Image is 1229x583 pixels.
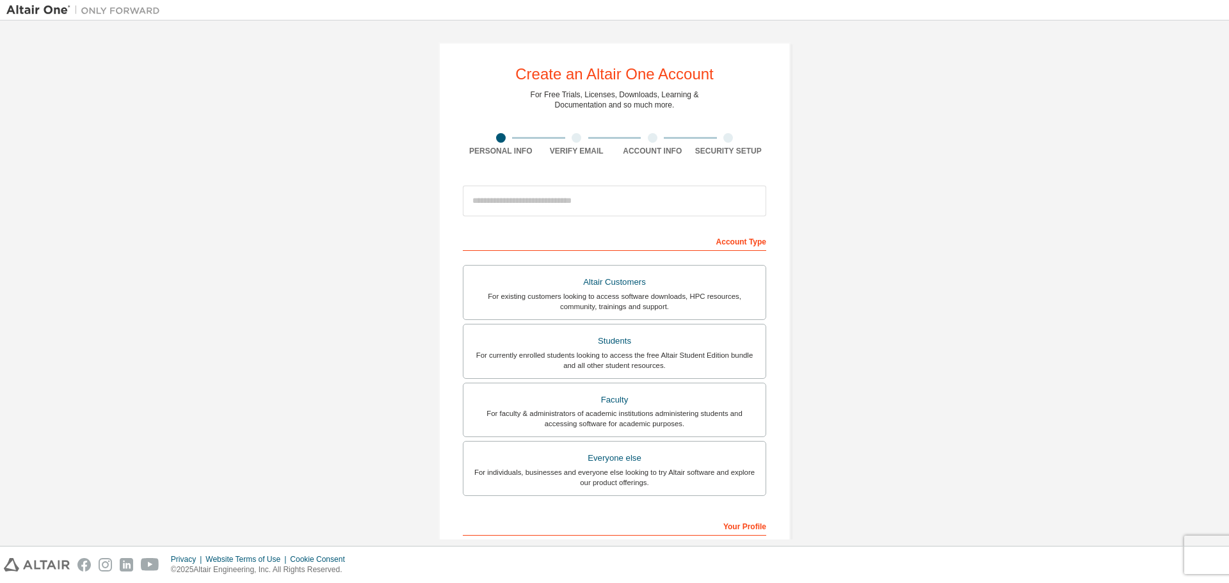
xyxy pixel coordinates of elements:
p: © 2025 Altair Engineering, Inc. All Rights Reserved. [171,564,353,575]
img: facebook.svg [77,558,91,571]
div: Your Profile [463,515,766,536]
img: instagram.svg [99,558,112,571]
div: For faculty & administrators of academic institutions administering students and accessing softwa... [471,408,758,429]
div: Faculty [471,391,758,409]
div: Security Setup [691,146,767,156]
img: linkedin.svg [120,558,133,571]
div: Students [471,332,758,350]
div: For Free Trials, Licenses, Downloads, Learning & Documentation and so much more. [531,90,699,110]
div: Personal Info [463,146,539,156]
img: Altair One [6,4,166,17]
img: youtube.svg [141,558,159,571]
div: Account Type [463,230,766,251]
div: Altair Customers [471,273,758,291]
div: Account Info [614,146,691,156]
div: Cookie Consent [290,554,352,564]
div: Website Terms of Use [205,554,290,564]
div: Privacy [171,554,205,564]
div: Create an Altair One Account [515,67,714,82]
img: altair_logo.svg [4,558,70,571]
div: For existing customers looking to access software downloads, HPC resources, community, trainings ... [471,291,758,312]
div: Everyone else [471,449,758,467]
div: For individuals, businesses and everyone else looking to try Altair software and explore our prod... [471,467,758,488]
div: Verify Email [539,146,615,156]
div: For currently enrolled students looking to access the free Altair Student Edition bundle and all ... [471,350,758,371]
